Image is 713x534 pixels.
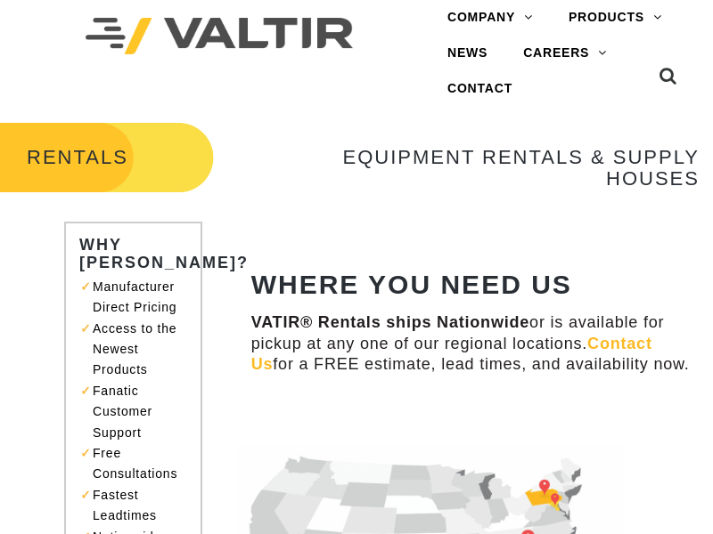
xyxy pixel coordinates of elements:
[251,147,700,190] h3: EQUIPMENT RENTALS & SUPPLY HOUSES
[430,36,505,71] a: NEWS
[430,71,530,107] a: CONTACT
[88,277,187,319] li: Manufacturer Direct Pricing
[505,36,625,71] a: CAREERS
[79,237,196,272] h3: WHY [PERSON_NAME]?
[88,319,187,381] li: Access to the Newest Products
[251,270,572,299] strong: WHERE YOU NEED US
[251,313,529,331] strong: VATIR® Rentals ships Nationwide
[251,312,700,375] p: or is available for pickup at any one of our regional locations. for a FREE estimate, lead times,...
[88,485,187,527] li: Fastest Leadtimes
[88,443,187,485] li: Free Consultations
[88,381,187,443] li: Fanatic Customer Support
[86,18,353,54] img: Valtir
